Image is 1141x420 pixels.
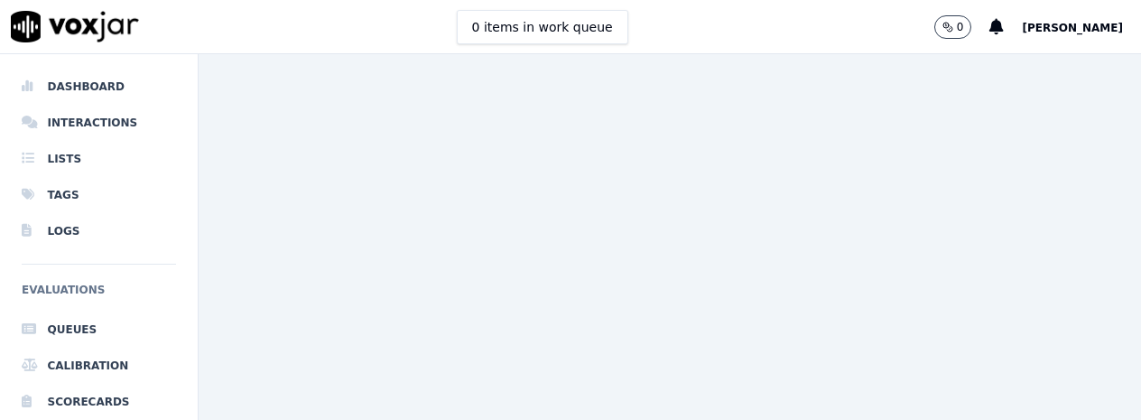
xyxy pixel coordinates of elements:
[22,141,176,177] a: Lists
[22,213,176,249] a: Logs
[22,105,176,141] a: Interactions
[22,177,176,213] a: Tags
[22,279,176,312] h6: Evaluations
[934,15,972,39] button: 0
[11,11,139,42] img: voxjar logo
[22,312,176,348] a: Queues
[22,384,176,420] a: Scorecards
[1022,16,1141,38] button: [PERSON_NAME]
[457,10,628,44] button: 0 items in work queue
[22,348,176,384] a: Calibration
[22,69,176,105] a: Dashboard
[1022,22,1123,34] span: [PERSON_NAME]
[957,20,964,34] p: 0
